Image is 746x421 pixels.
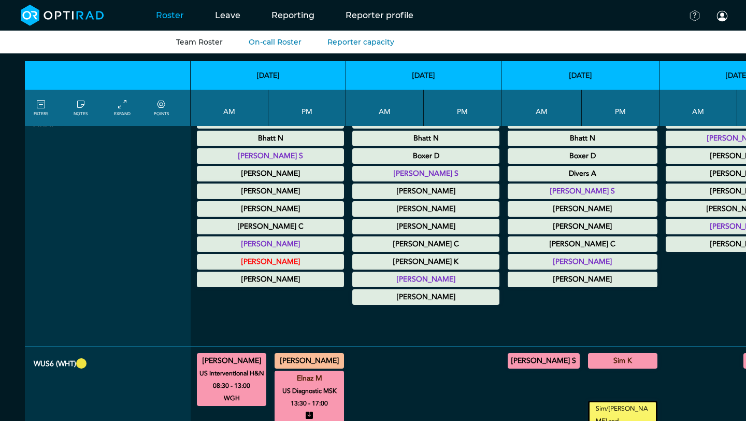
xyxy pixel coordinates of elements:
[352,289,499,305] div: Other Leave 00:00 - 23:59
[352,148,499,164] div: Annual Leave 00:00 - 23:59
[582,90,659,126] th: PM
[508,353,580,369] div: US Diagnostic MSK 09:00 - 12:30
[509,355,578,367] summary: [PERSON_NAME] S
[197,272,344,287] div: Other Leave 00:00 - 23:59
[588,353,657,369] div: US General Adult 13:30 - 16:45
[501,90,582,126] th: AM
[276,372,342,385] summary: Elnaz M
[508,201,657,217] div: Annual Leave 00:00 - 23:59
[197,148,344,164] div: Study Leave 00:00 - 23:59
[509,203,656,215] summary: [PERSON_NAME]
[346,61,501,90] th: [DATE]
[198,185,342,198] summary: [PERSON_NAME]
[354,167,498,180] summary: [PERSON_NAME] S
[191,61,346,90] th: [DATE]
[354,220,498,233] summary: [PERSON_NAME]
[508,219,657,234] div: Maternity Leave 00:00 - 23:59
[354,238,498,250] summary: [PERSON_NAME] C
[352,272,499,287] div: Study Leave 00:00 - 23:59
[354,203,498,215] summary: [PERSON_NAME]
[291,397,328,410] small: 13:30 - 17:00
[354,291,498,303] summary: [PERSON_NAME]
[198,167,342,180] summary: [PERSON_NAME]
[501,61,659,90] th: [DATE]
[352,219,499,234] div: Maternity Leave 00:00 - 23:59
[198,256,342,268] summary: [PERSON_NAME]
[197,201,344,217] div: Maternity Leave 00:00 - 23:59
[192,392,271,404] small: WGH
[198,150,342,162] summary: [PERSON_NAME] S
[352,166,499,181] div: Study Leave 00:00 - 23:59
[509,150,656,162] summary: Boxer D
[508,254,657,270] div: Study Leave 00:00 - 23:59
[276,355,342,367] summary: [PERSON_NAME]
[354,256,498,268] summary: [PERSON_NAME] K
[25,107,191,347] th: Away
[354,132,498,145] summary: Bhatt N
[508,166,657,181] div: Annual Leave 00:00 - 23:59
[154,99,169,117] a: collapse/expand expected points
[346,90,424,126] th: AM
[327,37,394,47] a: Reporter capacity
[508,148,657,164] div: Annual Leave 00:00 - 23:59
[197,353,266,406] div: US Interventional H&N 08:30 - 13:00
[509,256,656,268] summary: [PERSON_NAME]
[198,203,342,215] summary: [PERSON_NAME]
[508,272,657,287] div: Other Leave 00:00 - 23:59
[352,254,499,270] div: Annual Leave 00:00 - 23:59
[21,5,104,26] img: brand-opti-rad-logos-blue-and-white-d2f68631ba2948856bd03f2d395fb146ddc8fb01b4b6e9315ea85fa773367...
[197,166,344,181] div: Annual Leave 00:00 - 23:59
[509,238,656,250] summary: [PERSON_NAME] C
[659,90,737,126] th: AM
[198,273,342,286] summary: [PERSON_NAME]
[34,99,48,117] a: FILTERS
[197,236,344,252] div: Study Leave 00:00 - 23:59
[198,238,342,250] summary: [PERSON_NAME]
[192,367,271,380] small: US Interventional H&N
[197,219,344,234] div: Maternity Leave 00:00 - 23:59
[198,132,342,145] summary: Bhatt N
[354,150,498,162] summary: Boxer D
[213,380,250,392] small: 08:30 - 13:00
[508,131,657,146] div: Annual Leave 00:00 - 23:59
[509,185,656,198] summary: [PERSON_NAME] S
[176,37,223,47] a: Team Roster
[197,131,344,146] div: Annual Leave 00:00 - 23:59
[249,37,302,47] a: On-call Roster
[509,167,656,180] summary: Divers A
[197,254,344,270] div: Annual Leave 00:00 - 23:59
[508,236,657,252] div: Annual Leave 00:00 - 23:59
[590,355,656,367] summary: Sim K
[352,236,499,252] div: Annual Leave 00:00 - 23:59
[74,99,88,117] a: show/hide notes
[354,185,498,198] summary: [PERSON_NAME]
[197,184,344,199] div: Annual Leave 00:00 - 23:59
[198,355,265,367] summary: [PERSON_NAME]
[268,90,346,126] th: PM
[114,99,131,117] a: collapse/expand entries
[352,184,499,199] div: Annual Leave 00:00 - 23:59
[509,132,656,145] summary: Bhatt N
[352,131,499,146] div: Annual Leave 00:00 - 23:59
[424,90,501,126] th: PM
[509,220,656,233] summary: [PERSON_NAME]
[509,273,656,286] summary: [PERSON_NAME]
[270,385,349,397] small: US Diagnostic MSK
[354,273,498,286] summary: [PERSON_NAME]
[191,90,268,126] th: AM
[275,353,344,369] div: US REP 13:00 - 13:30
[352,201,499,217] div: Annual Leave 00:00 - 23:59
[198,220,342,233] summary: [PERSON_NAME] C
[508,184,657,199] div: Study Leave 00:00 - 23:59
